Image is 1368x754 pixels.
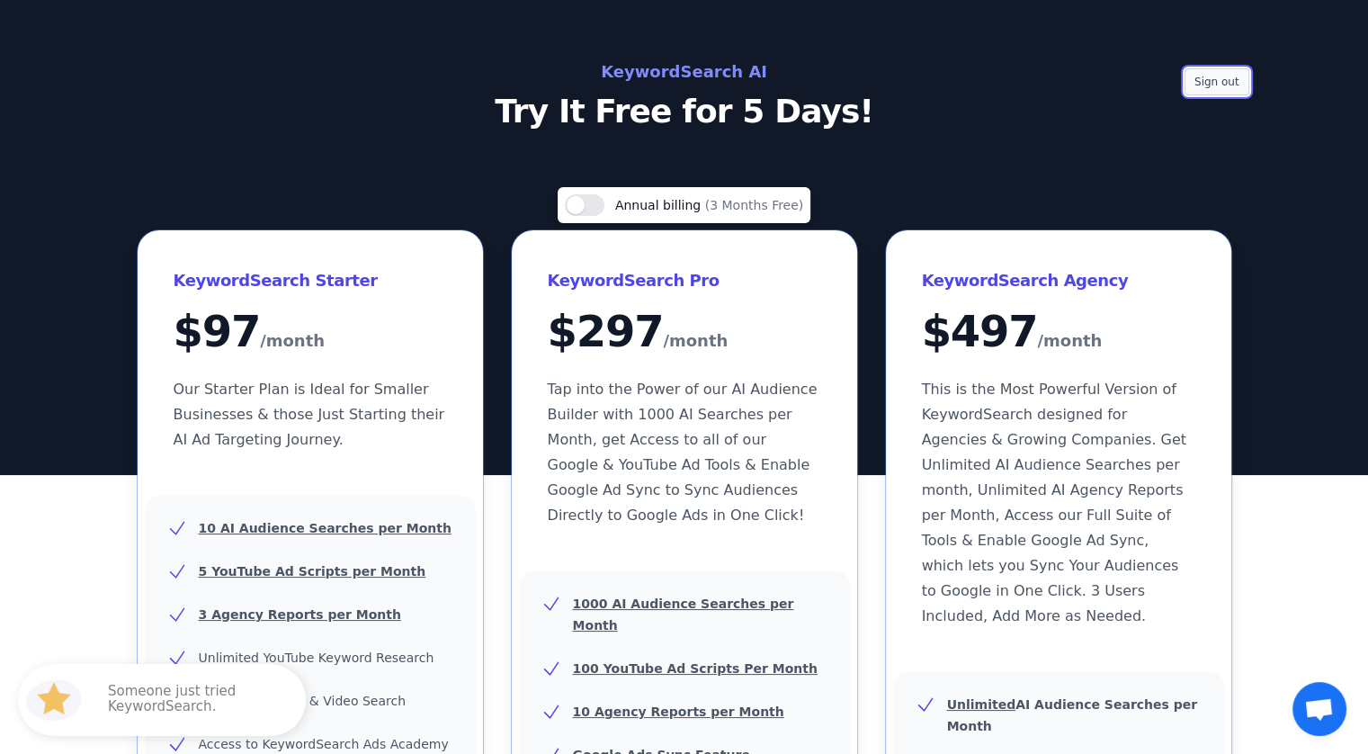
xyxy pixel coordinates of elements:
span: (3 Months Free) [705,198,804,212]
u: 1000 AI Audience Searches per Month [573,597,794,633]
b: AI Audience Searches per Month [947,697,1198,733]
u: 10 Agency Reports per Month [573,705,784,719]
span: This is the Most Powerful Version of KeywordSearch designed for Agencies & Growing Companies. Get... [922,381,1186,624]
span: Our Starter Plan is Ideal for Smaller Businesses & those Just Starting their AI Ad Targeting Jour... [174,381,445,448]
u: Unlimited [947,697,1016,712]
div: $ 497 [922,310,1195,355]
span: /month [1037,327,1102,355]
u: 10 AI Audience Searches per Month [199,521,452,535]
h2: KeywordSearch AI [282,58,1087,86]
span: Unlimited YouTube Keyword Research [199,651,434,665]
span: /month [663,327,728,355]
span: YouTube Channel & Video Search [199,694,406,708]
p: Try It Free for 5 Days! [282,94,1087,130]
div: $ 297 [548,310,821,355]
img: HubSpot [22,668,86,732]
span: /month [260,327,325,355]
div: $ 97 [174,310,447,355]
button: Sign out [1185,68,1249,95]
u: 5 YouTube Ad Scripts per Month [199,564,426,579]
u: 100 YouTube Ad Scripts Per Month [573,661,818,676]
u: 3 Agency Reports per Month [199,607,401,622]
span: Access to KeywordSearch Ads Academy [199,737,449,751]
h3: KeywordSearch Agency [922,266,1195,295]
p: Someone just tried KeywordSearch. [108,684,288,716]
h3: KeywordSearch Starter [174,266,447,295]
span: Annual billing [615,198,705,212]
span: Tap into the Power of our AI Audience Builder with 1000 AI Searches per Month, get Access to all ... [548,381,818,524]
h3: KeywordSearch Pro [548,266,821,295]
a: Open chat [1292,682,1346,736]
